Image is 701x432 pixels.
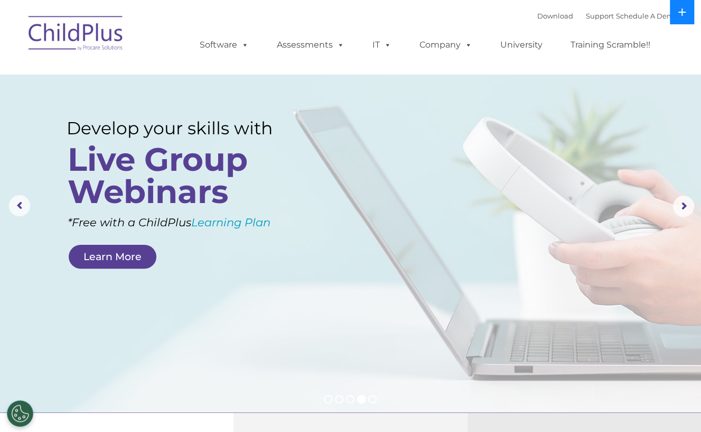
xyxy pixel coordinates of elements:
span: Phone number [147,113,192,121]
a: IT [362,34,402,56]
a: Learn More [69,245,156,269]
font: | [537,12,678,20]
img: ChildPlus by Procare Solutions [23,8,129,61]
rs-layer: Live Group Webinars [68,143,295,208]
span: Last name [147,70,179,78]
rs-layer: *Free with a ChildPlus [68,212,315,233]
a: University [490,34,553,56]
a: Download [537,12,573,20]
a: Assessments [266,34,355,56]
a: Schedule A Demo [616,12,678,20]
a: Support [586,12,614,20]
a: Learning Plan [191,216,270,229]
a: Training Scramble!! [560,34,661,56]
a: Company [409,34,483,56]
a: Software [189,34,259,56]
rs-layer: Develop your skills with [67,117,298,139]
button: Cookies Settings [7,400,33,427]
